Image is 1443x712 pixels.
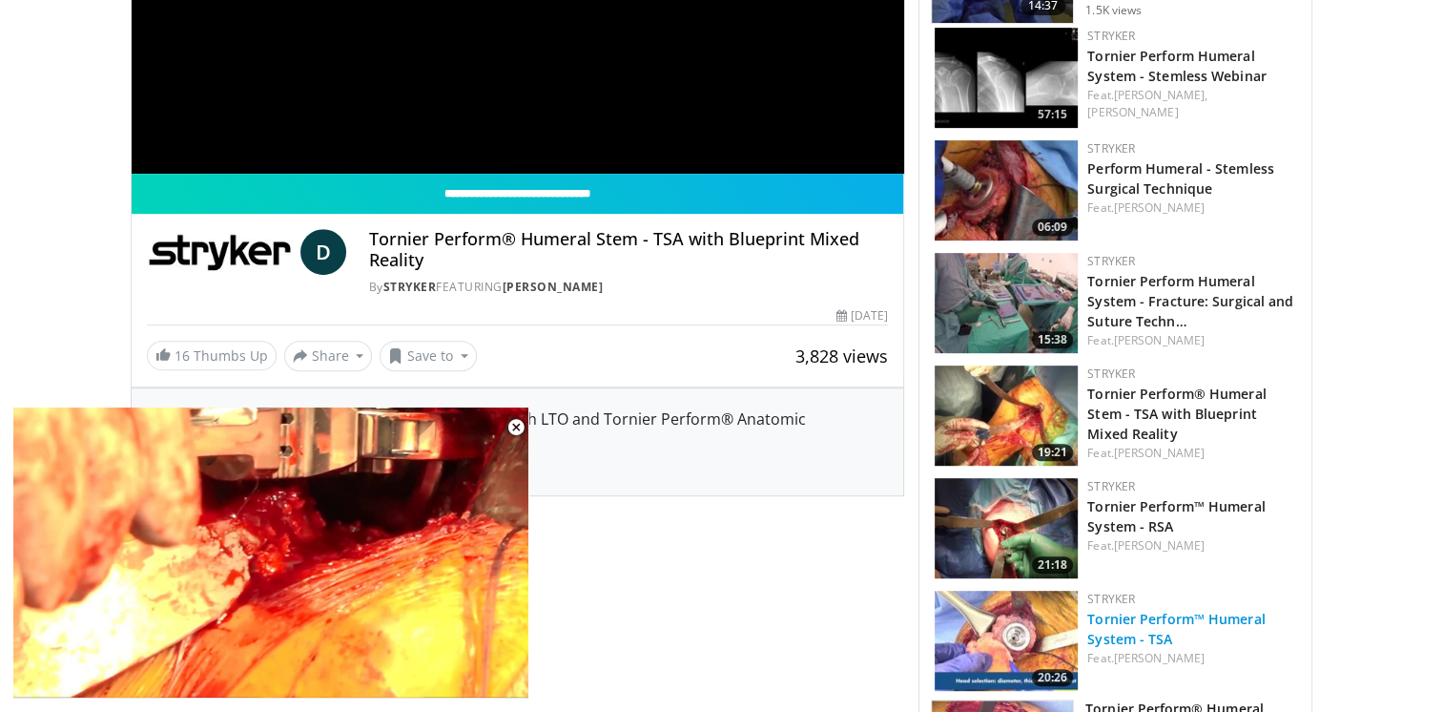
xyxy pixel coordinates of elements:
[935,591,1078,691] img: 97919458-f236-41e1-a831-13dad0fd505b.150x105_q85_crop-smart_upscale.jpg
[935,28,1078,128] a: 57:15
[1087,650,1296,667] div: Feat.
[1032,219,1073,236] span: 06:09
[836,307,888,325] div: [DATE]
[935,28,1078,128] img: 3ae8161b-4f83-4edc-aac2-d9c3cbe12a04.150x105_q85_crop-smart_upscale.jpg
[935,253,1078,353] a: 15:38
[1087,140,1135,157] a: Stryker
[1087,445,1296,462] div: Feat.
[1087,497,1265,535] a: Tornier Perform™ Humeral System - RSA
[1087,87,1296,121] div: Feat.
[1087,47,1267,85] a: Tornier Perform Humeral System - Stemless Webinar
[1114,199,1205,216] a: [PERSON_NAME]
[1114,87,1207,103] a: [PERSON_NAME],
[300,229,346,275] a: D
[935,366,1078,466] a: 19:21
[497,408,535,448] button: Close
[1087,104,1178,120] a: [PERSON_NAME]
[935,591,1078,691] a: 20:26
[1087,366,1135,382] a: Stryker
[1087,272,1293,330] a: Tornier Perform Humeral System - Fracture: Surgical and Suture Techn…
[1032,331,1073,348] span: 15:38
[935,140,1078,241] a: 06:09
[1087,537,1296,555] div: Feat.
[1087,332,1296,349] div: Feat.
[935,140,1078,241] img: fd96287c-ce25-45fb-ab34-2dcfaf53e3ee.150x105_q85_crop-smart_upscale.jpg
[13,408,528,699] video-js: Video Player
[369,279,888,296] div: By FEATURING
[1032,669,1073,686] span: 20:26
[380,341,477,371] button: Save to
[935,478,1078,578] img: eb5be16d-4729-4c3a-8f3f-bfef59f6286a.150x105_q85_crop-smart_upscale.jpg
[369,229,888,270] h4: Tornier Perform® Humeral Stem - TSA with Blueprint Mixed Reality
[1032,556,1073,574] span: 21:18
[1114,650,1205,666] a: [PERSON_NAME]
[383,279,437,295] a: Stryker
[1087,253,1135,269] a: Stryker
[147,229,293,275] img: Stryker
[503,279,604,295] a: [PERSON_NAME]
[1087,159,1274,198] a: Perform Humeral - Stemless Surgical Technique
[1114,332,1205,348] a: [PERSON_NAME]
[1087,610,1265,648] a: Tornier Perform™ Humeral System - TSA
[1087,478,1135,494] a: Stryker
[175,346,190,365] span: 16
[935,366,1078,466] img: 1b08e39d-474a-4fe3-8849-43e69b265824.150x105_q85_crop-smart_upscale.jpg
[284,341,373,371] button: Share
[147,341,277,370] a: 16 Thumbs Up
[935,478,1078,578] a: 21:18
[935,253,1078,353] img: 49870a89-1289-4bcf-be89-66894a47fa98.150x105_q85_crop-smart_upscale.jpg
[1032,106,1073,123] span: 57:15
[1087,591,1135,607] a: Stryker
[1114,445,1205,461] a: [PERSON_NAME]
[1085,3,1142,18] p: 1.5K views
[1032,444,1073,461] span: 19:21
[1087,199,1296,217] div: Feat.
[1087,385,1266,443] a: Tornier Perform® Humeral Stem - TSA with Blueprint Mixed Reality
[1114,537,1205,554] a: [PERSON_NAME]
[795,345,888,367] span: 3,828 views
[1087,28,1135,44] a: Stryker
